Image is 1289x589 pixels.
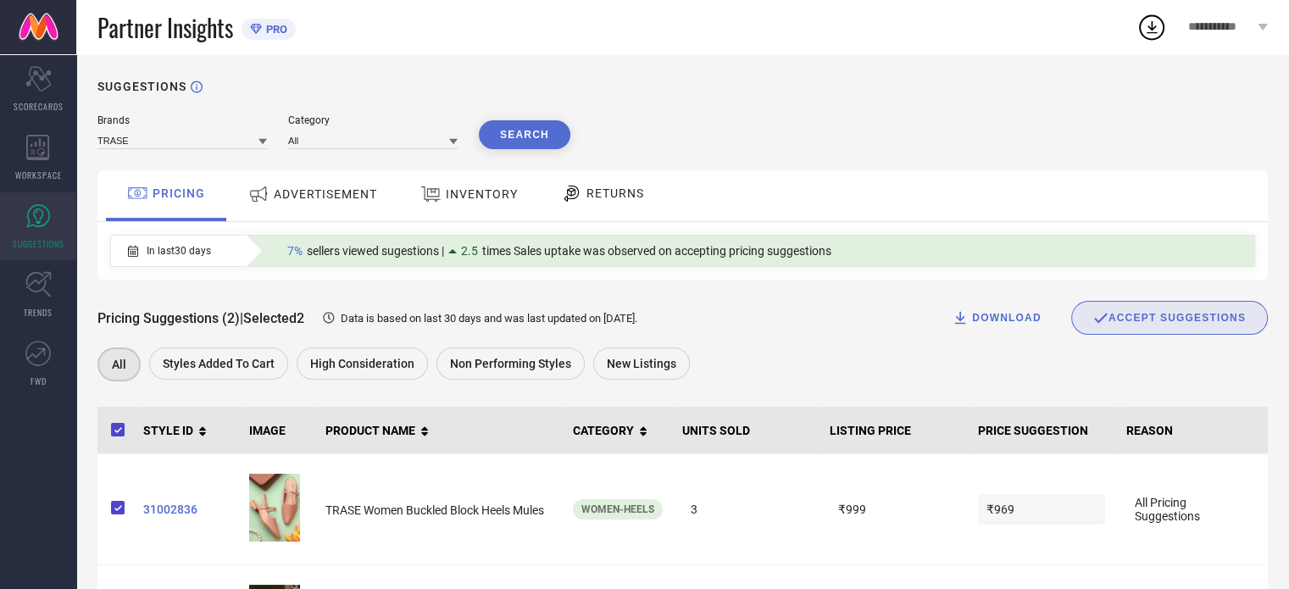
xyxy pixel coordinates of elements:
span: TRASE Women Buckled Block Heels Mules [325,503,544,517]
span: In last 30 days [147,245,211,257]
span: PRICING [153,186,205,200]
span: Selected 2 [243,310,304,326]
span: INVENTORY [446,187,518,201]
span: TRENDS [24,306,53,319]
div: Brands [97,114,267,126]
span: All Pricing Suggestions [1126,487,1253,531]
span: Data is based on last 30 days and was last updated on [DATE] . [341,312,637,325]
span: 7% [287,244,303,258]
span: High Consideration [310,357,414,370]
button: Search [479,120,570,149]
div: DOWNLOAD [952,309,1042,326]
th: CATEGORY [566,407,675,454]
div: Percentage of sellers who have viewed suggestions for the current Insight Type [279,240,840,262]
span: ADVERTISEMENT [274,187,377,201]
span: Women-Heels [581,503,654,515]
th: LISTING PRICE [823,407,971,454]
th: IMAGE [242,407,319,454]
button: DOWNLOAD [931,301,1063,335]
button: ACCEPT SUGGESTIONS [1071,301,1268,335]
span: All [112,358,126,371]
span: Partner Insights [97,10,233,45]
span: New Listings [607,357,676,370]
img: LIpOQIpk_4c2c38f8dc48434b832c5cec48bd9f01.jpg [249,474,300,542]
th: PRICE SUGGESTION [971,407,1120,454]
th: STYLE ID [136,407,242,454]
span: | [240,310,243,326]
div: Accept Suggestions [1071,301,1268,335]
span: SUGGESTIONS [13,237,64,250]
span: FWD [31,375,47,387]
span: 2.5 [461,244,478,258]
span: PRO [262,23,287,36]
th: UNITS SOLD [675,407,824,454]
th: PRODUCT NAME [319,407,566,454]
span: RETURNS [586,186,644,200]
span: times Sales uptake was observed on accepting pricing suggestions [482,244,831,258]
span: SCORECARDS [14,100,64,113]
span: ₹999 [830,494,957,525]
div: Category [288,114,458,126]
span: Pricing Suggestions (2) [97,310,240,326]
span: Non Performing Styles [450,357,571,370]
th: REASON [1120,407,1268,454]
span: Styles Added To Cart [163,357,275,370]
a: 31002836 [143,503,235,516]
span: ₹969 [978,494,1105,525]
span: 3 [682,494,809,525]
span: sellers viewed sugestions | [307,244,444,258]
span: WORKSPACE [15,169,62,181]
div: Open download list [1136,12,1167,42]
div: ACCEPT SUGGESTIONS [1093,310,1246,325]
h1: SUGGESTIONS [97,80,186,93]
